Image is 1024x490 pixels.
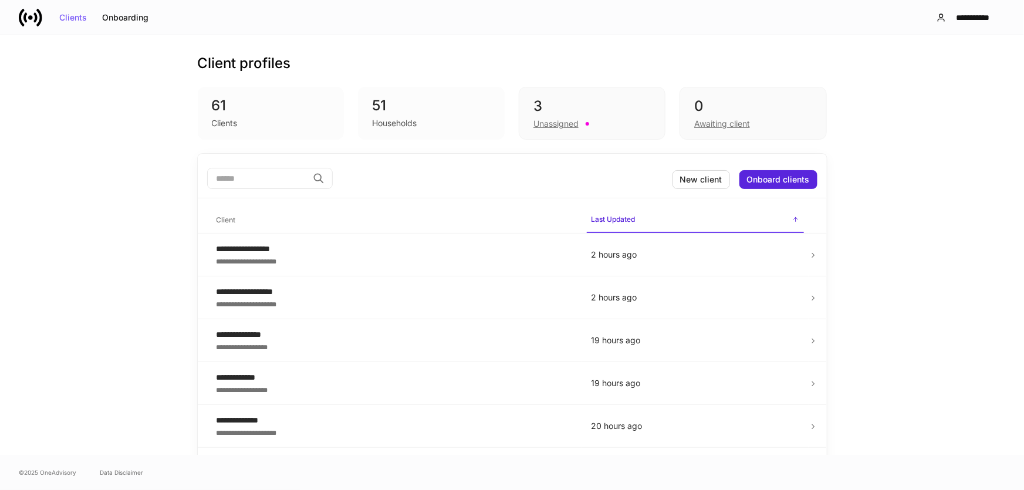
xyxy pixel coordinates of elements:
div: 51 [372,96,491,115]
p: 2 hours ago [592,249,799,261]
h3: Client profiles [198,54,291,73]
p: 19 hours ago [592,377,799,389]
button: Onboarding [94,8,156,27]
a: Data Disclaimer [100,468,143,477]
div: 3Unassigned [519,87,665,140]
div: Clients [59,13,87,22]
p: 20 hours ago [592,420,799,432]
p: 2 hours ago [592,292,799,303]
span: © 2025 OneAdvisory [19,468,76,477]
div: New client [680,175,722,184]
div: Onboarding [102,13,148,22]
p: 19 hours ago [592,334,799,346]
span: Client [212,208,577,232]
button: Onboard clients [739,170,817,189]
div: Onboard clients [747,175,810,184]
div: Unassigned [533,118,579,130]
div: 0 [694,97,812,116]
div: Households [372,117,417,129]
button: New client [672,170,730,189]
div: 3 [533,97,651,116]
div: Awaiting client [694,118,750,130]
div: 61 [212,96,330,115]
div: 0Awaiting client [680,87,826,140]
div: Clients [212,117,238,129]
button: Clients [52,8,94,27]
span: Last Updated [587,208,804,233]
h6: Client [217,214,236,225]
h6: Last Updated [592,214,636,225]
